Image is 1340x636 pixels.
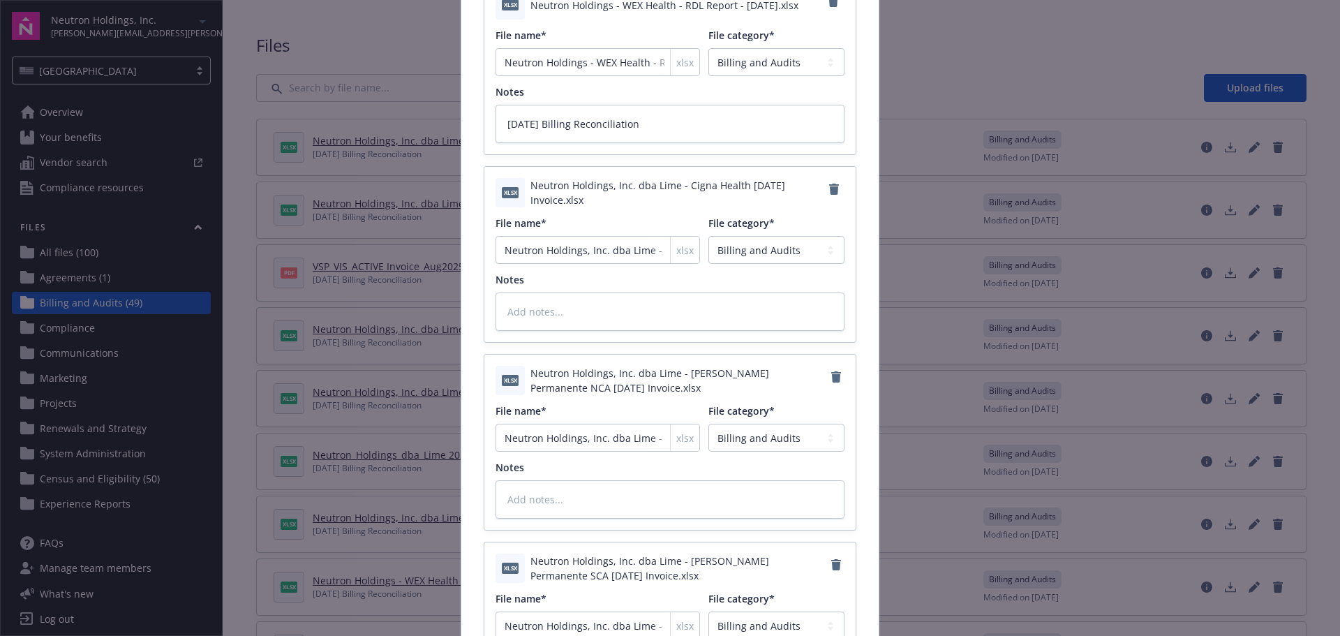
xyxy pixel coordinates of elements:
span: File category* [708,592,775,605]
span: Neutron Holdings, Inc. dba Lime - Cigna Health [DATE] Invoice.xlsx [530,178,824,207]
span: xlsx [676,243,694,258]
input: Add file name... [496,48,700,76]
span: Notes [496,85,524,98]
span: File category* [708,404,775,417]
a: Remove [824,178,844,200]
a: Remove [828,366,844,388]
span: Notes [496,273,524,286]
span: Neutron Holdings, Inc. dba Lime - [PERSON_NAME] Permanente SCA [DATE] Invoice.xlsx [530,554,828,583]
span: File category* [708,216,775,230]
span: xlsx [502,563,519,573]
textarea: [DATE] Billing Reconciliation [496,105,844,143]
span: File category* [708,29,775,42]
span: Neutron Holdings, Inc. dba Lime - [PERSON_NAME] Permanente NCA [DATE] Invoice.xlsx [530,366,828,395]
span: xlsx [502,375,519,385]
span: File name* [496,216,546,230]
input: Add file name... [496,424,700,452]
span: xlsx [502,187,519,198]
span: File name* [496,592,546,605]
span: File name* [496,29,546,42]
span: Notes [496,461,524,474]
span: xlsx [676,619,694,633]
span: xlsx [676,55,694,70]
input: Add file name... [496,236,700,264]
span: File name* [496,404,546,417]
span: xlsx [676,431,694,445]
a: Remove [828,554,844,576]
